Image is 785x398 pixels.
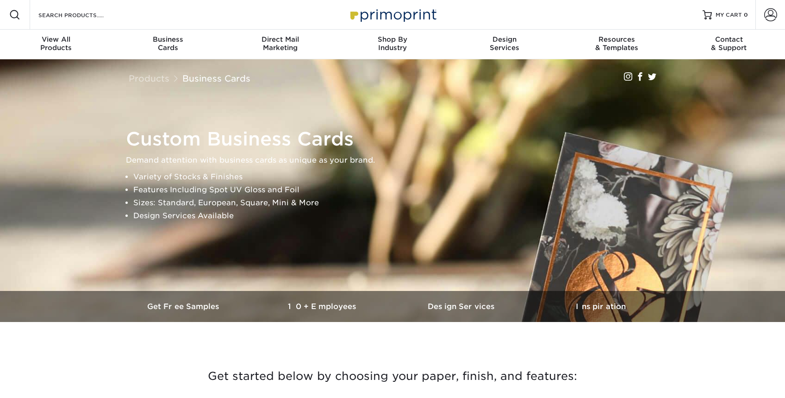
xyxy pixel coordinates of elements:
div: Marketing [224,35,336,52]
p: Demand attention with business cards as unique as your brand. [126,154,667,167]
h3: Design Services [392,302,531,311]
span: MY CART [716,11,742,19]
a: Direct MailMarketing [224,30,336,59]
a: Resources& Templates [561,30,673,59]
li: Features Including Spot UV Gloss and Foil [133,183,667,196]
h1: Custom Business Cards [126,128,667,150]
a: BusinessCards [112,30,224,59]
img: Primoprint [346,5,439,25]
div: & Templates [561,35,673,52]
a: Design Services [392,291,531,322]
input: SEARCH PRODUCTS..... [37,9,128,20]
a: Business Cards [182,73,250,83]
li: Variety of Stocks & Finishes [133,171,667,183]
a: Products [129,73,169,83]
a: Inspiration [531,291,670,322]
a: Shop ByIndustry [336,30,449,59]
span: Design [449,35,561,44]
span: Contact [673,35,785,44]
span: Business [112,35,224,44]
a: Get Free Samples [115,291,254,322]
a: DesignServices [449,30,561,59]
h3: Get started below by choosing your paper, finish, and features: [122,355,663,397]
div: Services [449,35,561,52]
div: Cards [112,35,224,52]
h3: Inspiration [531,302,670,311]
li: Sizes: Standard, European, Square, Mini & More [133,196,667,209]
a: 10+ Employees [254,291,392,322]
span: Shop By [336,35,449,44]
h3: 10+ Employees [254,302,392,311]
span: Resources [561,35,673,44]
span: 0 [744,12,748,18]
li: Design Services Available [133,209,667,222]
a: Contact& Support [673,30,785,59]
h3: Get Free Samples [115,302,254,311]
div: Industry [336,35,449,52]
div: & Support [673,35,785,52]
span: Direct Mail [224,35,336,44]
